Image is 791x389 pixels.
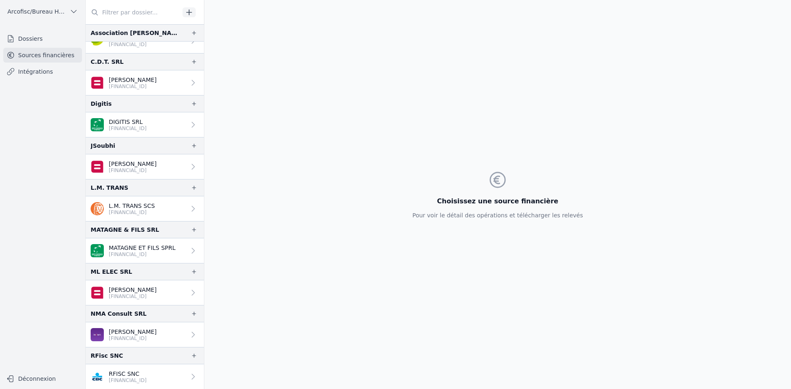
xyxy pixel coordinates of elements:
[91,160,104,173] img: belfius-1.png
[91,328,104,341] img: BEOBANK_CTBKBEBX.png
[91,76,104,89] img: belfius-1.png
[3,31,82,46] a: Dossiers
[412,211,583,219] p: Pour voir le détail des opérations et télécharger les relevés
[109,286,157,294] p: [PERSON_NAME]
[91,118,104,131] img: BNP_BE_BUSINESS_GEBABEBB.png
[109,377,147,384] p: [FINANCIAL_ID]
[109,244,176,252] p: MATAGNE ET FILS SPRL
[86,196,204,221] a: L.M. TRANS SCS [FINANCIAL_ID]
[109,83,157,90] p: [FINANCIAL_ID]
[109,76,157,84] p: [PERSON_NAME]
[86,112,204,137] a: DIGITIS SRL [FINANCIAL_ID]
[86,364,204,389] a: RFISC SNC [FINANCIAL_ID]
[109,328,157,336] p: [PERSON_NAME]
[109,41,147,48] p: [FINANCIAL_ID]
[91,309,147,319] div: NMA Consult SRL
[86,154,204,179] a: [PERSON_NAME] [FINANCIAL_ID]
[109,167,157,174] p: [FINANCIAL_ID]
[91,244,104,257] img: BNP_BE_BUSINESS_GEBABEBB.png
[91,141,115,151] div: JSoubhi
[3,5,82,18] button: Arcofisc/Bureau Haot
[91,286,104,299] img: belfius-1.png
[86,280,204,305] a: [PERSON_NAME] [FINANCIAL_ID]
[109,335,157,342] p: [FINANCIAL_ID]
[91,28,178,38] div: Association [PERSON_NAME] et [PERSON_NAME]
[86,70,204,95] a: [PERSON_NAME] [FINANCIAL_ID]
[109,251,176,258] p: [FINANCIAL_ID]
[91,202,104,215] img: ing.png
[91,370,104,383] img: CBC_CREGBEBB.png
[109,125,147,132] p: [FINANCIAL_ID]
[91,267,132,277] div: ML ELEC SRL
[3,372,82,385] button: Déconnexion
[91,183,128,193] div: L.M. TRANS
[3,48,82,63] a: Sources financières
[109,160,157,168] p: [PERSON_NAME]
[86,5,180,20] input: Filtrer par dossier...
[91,57,124,67] div: C.D.T. SRL
[109,118,147,126] p: DIGITIS SRL
[86,322,204,347] a: [PERSON_NAME] [FINANCIAL_ID]
[109,209,155,216] p: [FINANCIAL_ID]
[7,7,66,16] span: Arcofisc/Bureau Haot
[91,99,112,109] div: Digitis
[91,351,123,361] div: RFisc SNC
[3,64,82,79] a: Intégrations
[109,202,155,210] p: L.M. TRANS SCS
[109,293,157,300] p: [FINANCIAL_ID]
[86,238,204,263] a: MATAGNE ET FILS SPRL [FINANCIAL_ID]
[109,370,147,378] p: RFISC SNC
[412,196,583,206] h3: Choisissez une source financière
[91,225,159,235] div: MATAGNE & FILS SRL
